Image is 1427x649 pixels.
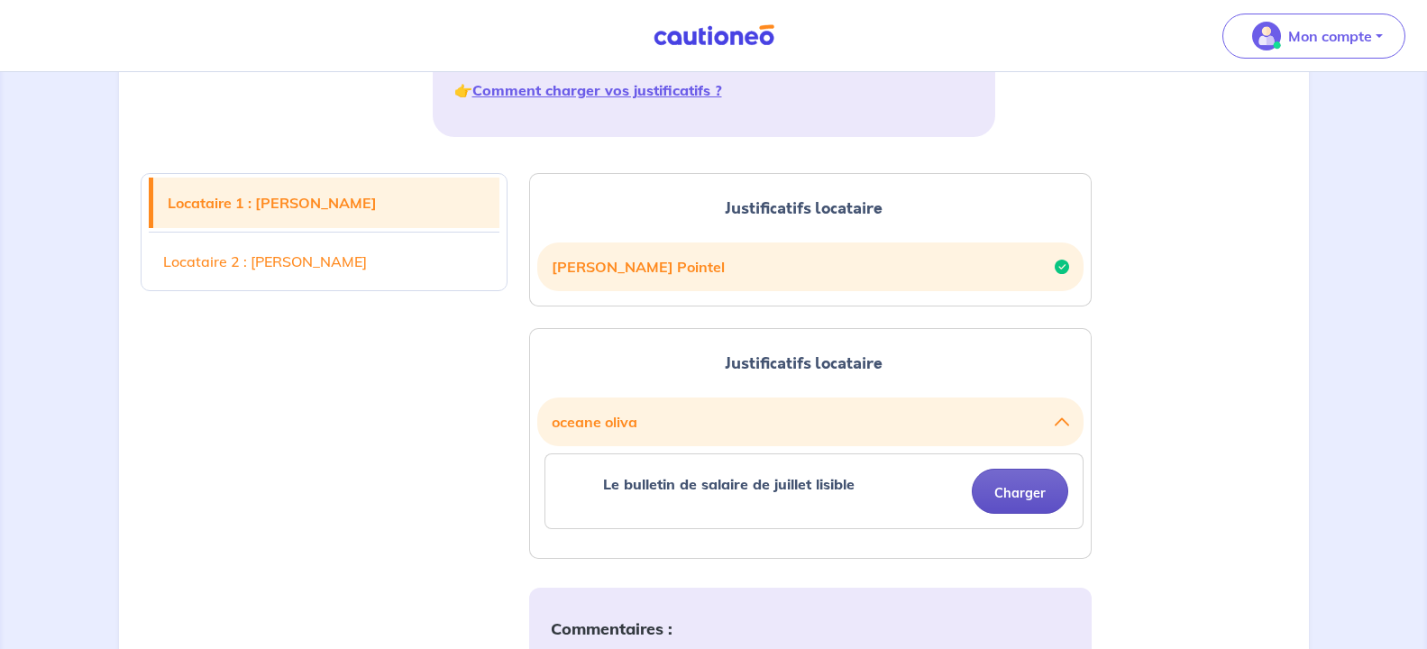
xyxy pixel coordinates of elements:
[544,453,1084,529] div: categoryName: le-bulletin-de-salaire-de-juillet-lisible, userCategory: cdi
[725,197,883,220] span: Justificatifs locataire
[1288,25,1372,47] p: Mon compte
[646,24,782,47] img: Cautioneo
[551,618,672,639] strong: Commentaires :
[603,475,855,493] strong: Le bulletin de salaire de juillet lisible
[454,79,974,101] p: 👉
[972,469,1068,514] button: Charger
[1252,22,1281,50] img: illu_account_valid_menu.svg
[153,178,500,228] a: Locataire 1 : [PERSON_NAME]
[149,236,500,287] a: Locataire 2 : [PERSON_NAME]
[725,352,883,375] span: Justificatifs locataire
[472,81,722,99] a: Comment charger vos justificatifs ?
[552,250,1069,284] button: [PERSON_NAME] Pointel
[1222,14,1405,59] button: illu_account_valid_menu.svgMon compte
[552,405,1069,439] button: oceane oliva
